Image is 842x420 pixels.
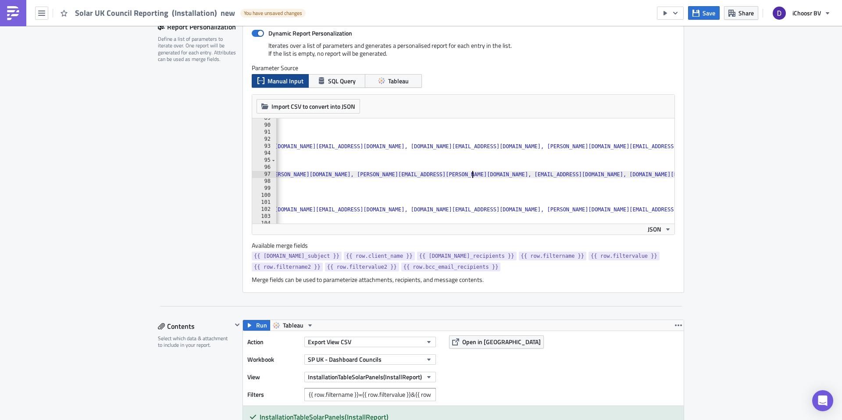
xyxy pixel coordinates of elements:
[283,320,303,331] span: Tableau
[247,335,300,349] label: Action
[304,372,436,382] button: InstallationTableSolarPanels(InstallReport)
[252,276,675,284] div: Merge fields can be used to parameterize attachments, recipients, and message contents.
[247,370,300,384] label: View
[325,263,399,271] a: {{ row.filtervalue2 }}
[75,8,236,18] span: Solar UK Council Reporting (Installation) new
[812,390,833,411] div: Open Intercom Messenger
[739,8,754,18] span: Share
[252,64,675,72] label: Parameter Source
[4,71,419,78] p: Best wishes,
[158,36,237,63] div: Define a list of parameters to iterate over. One report will be generated for each entry. Attribu...
[271,102,355,111] span: Import CSV to convert into JSON
[4,13,419,20] p: Please see attached for your weekly Solar Together installation report.
[4,4,419,11] p: Hi,
[252,171,276,178] div: 97
[688,6,720,20] button: Save
[252,136,276,143] div: 92
[419,252,514,260] span: {{ [DOMAIN_NAME]_recipients }}
[772,6,787,21] img: Avatar
[268,76,303,85] span: Manual Input
[252,42,675,64] div: Iterates over a list of parameters and generates a personalised report for each entry in the list...
[158,20,243,33] div: Report Personalization
[308,372,422,381] span: InstallationTableSolarPanels(InstallReport)
[252,192,276,199] div: 100
[252,185,276,192] div: 99
[308,337,351,346] span: Export View CSV
[304,337,436,347] button: Export View CSV
[304,388,436,401] input: Filter1=Value1&...
[268,28,352,38] strong: Dynamic Report Personalization
[401,263,501,271] a: {{ row.bcc_email_recipients }}
[521,252,585,260] span: {{ row.filtername }}
[4,4,419,215] body: Rich Text Area. Press ALT-0 for help.
[449,335,544,349] button: Open in [GEOGRAPHIC_DATA]
[254,263,321,271] span: {{ row.filtername2 }}
[703,8,715,18] span: Save
[158,320,232,333] div: Contents
[308,355,382,364] span: SP UK - Dashboard Councils
[252,74,309,88] button: Manual Input
[6,6,20,20] img: PushMetrics
[243,320,270,331] button: Run
[252,157,276,164] div: 95
[4,52,419,59] p: If you have any questions please contact your iChoosr Relationship Manager.
[256,320,267,331] span: Run
[4,42,419,49] p: - Overview installations Retrofit Battery (.csv)
[252,252,342,260] a: {{ [DOMAIN_NAME]_subject }}
[252,115,276,122] div: 89
[158,335,232,349] div: Select which data & attachment to include in your report.
[252,143,276,150] div: 93
[252,220,276,227] div: 104
[589,252,660,260] a: {{ row.filtervalue }}
[247,388,300,401] label: Filters
[252,178,276,185] div: 98
[308,74,365,88] button: SQL Query
[252,242,318,249] label: Available merge fields
[403,263,499,271] span: {{ row.bcc_email_recipients }}
[792,8,821,18] span: iChoosr BV
[365,74,422,88] button: Tableau
[462,337,541,346] span: Open in [GEOGRAPHIC_DATA]
[304,354,436,365] button: SP UK - Dashboard Councils
[344,252,415,260] a: {{ row.client_name }}
[645,224,674,235] button: JSON
[254,252,339,260] span: {{ [DOMAIN_NAME]_subject }}
[346,252,413,260] span: {{ row.client_name }}
[591,252,657,260] span: {{ row.filtervalue }}
[232,320,243,330] button: Hide content
[328,76,356,85] span: SQL Query
[252,263,323,271] a: {{ row.filtername2 }}
[417,252,517,260] a: {{ [DOMAIN_NAME]_recipients }}
[4,32,419,39] p: - Overview installations Solar Panels (.csv)
[252,213,276,220] div: 103
[252,129,276,136] div: 91
[270,320,317,331] button: Tableau
[244,10,302,17] span: You have unsaved changes
[648,224,661,234] span: JSON
[247,353,300,366] label: Workbook
[252,122,276,129] div: 90
[767,4,835,23] button: iChoosr BV
[327,263,397,271] span: {{ row.filtervalue2 }}
[4,23,419,30] p: This email contains the following attachment:
[252,206,276,213] div: 102
[252,199,276,206] div: 101
[257,99,360,114] button: Import CSV to convert into JSON
[519,252,587,260] a: {{ row.filtername }}
[252,150,276,157] div: 94
[724,6,758,20] button: Share
[252,164,276,171] div: 96
[388,76,409,85] span: Tableau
